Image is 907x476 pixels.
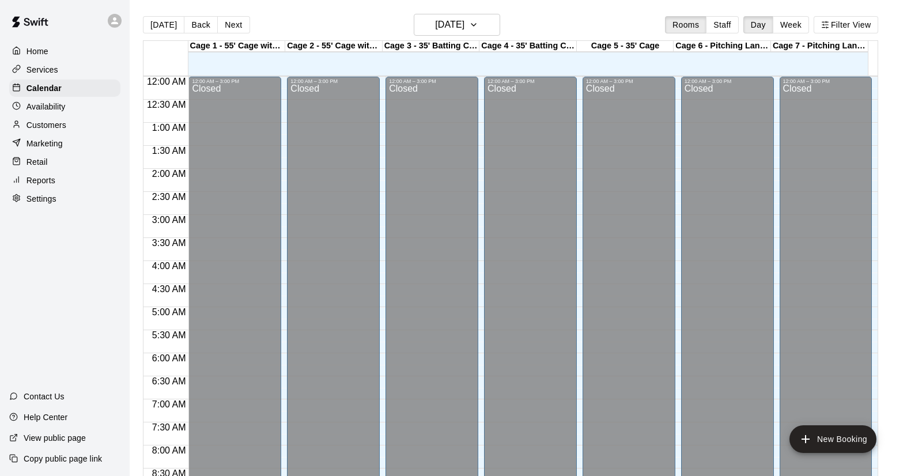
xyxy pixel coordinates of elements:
p: Marketing [27,138,63,149]
p: Help Center [24,411,67,423]
div: Cage 3 - 35' Batting Cage [383,41,480,52]
span: 7:00 AM [149,399,189,409]
p: Services [27,64,58,75]
p: Reports [27,175,55,186]
div: 12:00 AM – 3:00 PM [586,78,672,84]
div: 12:00 AM – 3:00 PM [487,78,573,84]
span: 12:00 AM [144,77,189,86]
span: 3:00 AM [149,215,189,225]
h6: [DATE] [435,17,464,33]
p: Copy public page link [24,453,102,464]
button: Back [184,16,218,33]
div: Cage 4 - 35' Batting Cage [479,41,577,52]
a: Home [9,43,120,60]
div: Cage 6 - Pitching Lane or Hitting (35' Cage) [674,41,771,52]
div: 12:00 AM – 3:00 PM [290,78,376,84]
button: Next [217,16,250,33]
div: Cage 1 - 55' Cage with ATEC M3X 2.0 Baseball Pitching Machine [188,41,286,52]
button: Day [743,16,773,33]
p: View public page [24,432,86,444]
p: Customers [27,119,66,131]
div: Cage 7 - Pitching Lane or 70' Cage for live at-bats [771,41,868,52]
span: 2:30 AM [149,192,189,202]
button: Filter View [814,16,878,33]
span: 1:30 AM [149,146,189,156]
span: 6:30 AM [149,376,189,386]
button: [DATE] [143,16,184,33]
button: add [789,425,876,453]
span: 5:30 AM [149,330,189,340]
a: Calendar [9,80,120,97]
span: 4:30 AM [149,284,189,294]
span: 12:30 AM [144,100,189,109]
span: 6:00 AM [149,353,189,363]
p: Availability [27,101,66,112]
p: Home [27,46,48,57]
button: Staff [706,16,739,33]
p: Contact Us [24,391,65,402]
p: Settings [27,193,56,205]
p: Retail [27,156,48,168]
a: Customers [9,116,120,134]
a: Reports [9,172,120,189]
p: Calendar [27,82,62,94]
span: 4:00 AM [149,261,189,271]
a: Retail [9,153,120,171]
span: 8:00 AM [149,445,189,455]
button: [DATE] [414,14,500,36]
a: Settings [9,190,120,207]
span: 7:30 AM [149,422,189,432]
span: 2:00 AM [149,169,189,179]
button: Rooms [665,16,706,33]
div: 12:00 AM – 3:00 PM [783,78,869,84]
a: Marketing [9,135,120,152]
span: 5:00 AM [149,307,189,317]
a: Availability [9,98,120,115]
a: Services [9,61,120,78]
div: 12:00 AM – 3:00 PM [389,78,475,84]
div: 12:00 AM – 3:00 PM [685,78,770,84]
button: Week [773,16,809,33]
span: 3:30 AM [149,238,189,248]
span: 1:00 AM [149,123,189,133]
div: 12:00 AM – 3:00 PM [192,78,278,84]
div: Cage 2 - 55' Cage with ATEC M3X 2.0 Baseball Pitching Machine [285,41,383,52]
div: Cage 5 - 35' Cage [577,41,674,52]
